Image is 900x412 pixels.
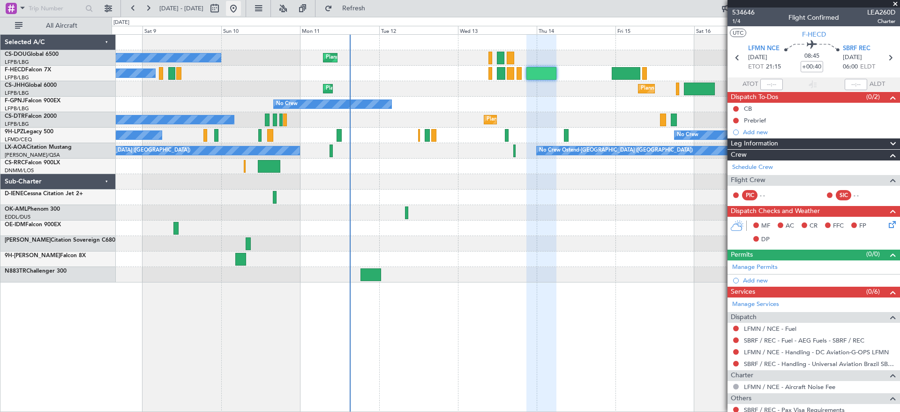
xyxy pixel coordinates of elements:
div: CB [744,105,752,113]
span: ETOT [748,62,764,72]
span: LX-AOA [5,145,26,150]
a: LFMN / NCE - Aircraft Noise Fee [744,383,835,391]
span: ATOT [742,80,758,89]
span: Services [731,287,755,298]
a: SBRF / REC - Handling - Universal Aviation Brazil SBRF / REC [744,360,895,368]
a: SBRF / REC - Fuel - AEG Fuels - SBRF / REC [744,336,864,344]
span: 9H-[PERSON_NAME] [5,253,60,259]
a: LFPB/LBG [5,59,29,66]
div: Planned Maint [GEOGRAPHIC_DATA] ([GEOGRAPHIC_DATA]) [326,82,473,96]
a: CS-JHHGlobal 6000 [5,83,57,88]
span: MF [761,221,770,231]
a: CS-RRCFalcon 900LX [5,160,60,166]
span: LFMN NCE [748,44,780,53]
div: [DATE] [113,19,129,27]
a: LFMN / NCE - Fuel [744,325,796,333]
span: ELDT [860,62,875,72]
span: D-IENE [5,191,23,197]
span: [PERSON_NAME] [5,237,51,243]
div: Sat 9 [142,26,221,34]
div: No Crew [276,97,298,111]
span: (0/2) [866,92,880,102]
a: LX-AOACitation Mustang [5,145,72,150]
span: Leg Information [731,138,778,149]
a: N883TRChallenger 300 [5,268,67,274]
div: Add new [743,276,895,284]
span: Dispatch To-Dos [731,92,778,103]
span: Charter [867,17,895,25]
span: Dispatch Checks and Weather [731,206,820,217]
a: F-GPNJFalcon 900EX [5,98,60,104]
div: Add new [743,128,895,136]
a: OK-AMLPhenom 300 [5,206,60,212]
a: 9H-LPZLegacy 500 [5,129,53,135]
span: F-HECD [802,30,826,39]
span: ALDT [870,80,885,89]
span: OK-AML [5,206,27,212]
button: All Aircraft [10,18,102,33]
a: Manage Permits [732,263,778,272]
div: Wed 13 [458,26,537,34]
span: 9H-LPZ [5,129,23,135]
a: LFPB/LBG [5,105,29,112]
span: [DATE] [843,53,862,62]
div: Planned Maint [GEOGRAPHIC_DATA] ([GEOGRAPHIC_DATA]) [641,82,788,96]
span: (0/0) [866,249,880,259]
div: SIC [836,190,851,200]
div: Prebrief [744,116,766,124]
a: EDDL/DUS [5,214,30,221]
button: Refresh [320,1,376,16]
span: All Aircraft [24,23,99,29]
input: --:-- [760,79,783,90]
span: LEA260D [867,8,895,17]
a: DNMM/LOS [5,167,34,174]
span: CS-DTR [5,114,25,119]
a: LFPB/LBG [5,74,29,81]
a: F-HECDFalcon 7X [5,67,51,73]
div: Sat 16 [694,26,773,34]
span: SBRF REC [843,44,870,53]
span: N883TR [5,268,26,274]
div: No Crew Ostend-[GEOGRAPHIC_DATA] ([GEOGRAPHIC_DATA]) [539,144,693,158]
span: AC [786,221,794,231]
div: Planned Maint [GEOGRAPHIC_DATA] ([GEOGRAPHIC_DATA]) [326,51,473,65]
span: CR [810,221,817,231]
span: 06:00 [843,62,858,72]
span: Flight Crew [731,175,765,186]
a: CS-DOUGlobal 6500 [5,52,59,57]
div: Thu 14 [537,26,615,34]
div: - - [760,191,781,199]
span: Refresh [334,5,374,12]
span: CS-JHH [5,83,25,88]
div: PIC [742,190,757,200]
div: No Crew [677,128,698,142]
a: Schedule Crew [732,163,773,172]
button: UTC [730,29,746,37]
span: 534646 [732,8,755,17]
a: [PERSON_NAME]Citation Sovereign C680 [5,237,115,243]
div: Tue 12 [379,26,458,34]
a: Manage Services [732,300,779,309]
span: FFC [833,221,844,231]
a: D-IENECessna Citation Jet 2+ [5,191,83,197]
input: Trip Number [29,1,82,15]
span: OE-IDM [5,222,25,228]
div: Mon 11 [300,26,379,34]
a: CS-DTRFalcon 2000 [5,114,57,119]
div: Flight Confirmed [788,13,839,23]
span: Dispatch [731,312,757,323]
div: - - [854,191,875,199]
span: Charter [731,370,753,381]
span: Permits [731,250,753,260]
span: F-HECD [5,67,25,73]
span: DP [761,235,770,244]
a: OE-IDMFalcon 900EX [5,222,61,228]
span: Others [731,393,751,404]
div: Fri 15 [615,26,694,34]
span: 21:15 [766,62,781,72]
span: 08:45 [804,52,819,61]
span: Crew [731,150,747,160]
a: LFPB/LBG [5,121,29,128]
span: [DATE] - [DATE] [159,4,203,13]
a: LFMD/CEQ [5,136,32,143]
